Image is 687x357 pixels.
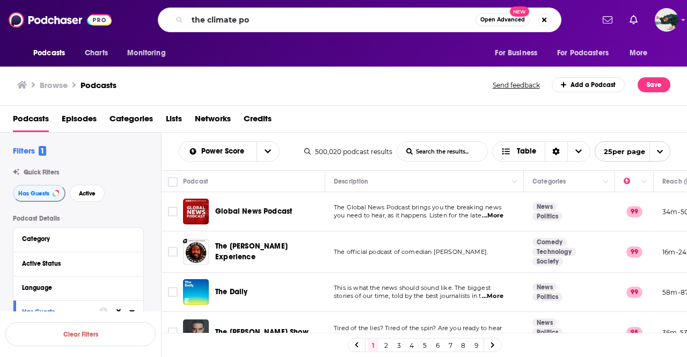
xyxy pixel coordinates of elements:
[62,110,97,132] a: Episodes
[655,8,678,32] button: Show profile menu
[445,339,456,352] a: 7
[5,322,156,346] button: Clear Filters
[215,327,309,338] a: The [PERSON_NAME] Show
[624,175,639,188] div: Power Score
[24,169,59,176] span: Quick Filters
[532,293,562,301] a: Politics
[476,13,530,26] button: Open AdvancedNew
[595,141,670,162] button: open menu
[70,185,105,202] button: Active
[195,110,231,132] span: Networks
[168,207,178,216] span: Toggle select row
[495,46,537,61] span: For Business
[334,203,501,211] span: The Global News Podcast brings you the breaking news
[630,46,648,61] span: More
[406,339,417,352] a: 4
[471,339,481,352] a: 9
[638,176,651,188] button: Column Actions
[168,247,178,257] span: Toggle select row
[532,175,566,188] div: Categories
[13,145,46,156] h2: Filters
[78,43,114,63] a: Charts
[40,80,68,90] h3: Browse
[166,110,182,132] a: Lists
[183,239,209,265] img: The Joe Rogan Experience
[334,175,368,188] div: Description
[183,199,209,224] img: Global News Podcast
[33,46,65,61] span: Podcasts
[482,212,503,220] span: ...More
[517,148,536,155] span: Table
[187,11,476,28] input: Search podcasts, credits, & more...
[18,191,49,196] span: Has Guests
[81,80,116,90] a: Podcasts
[39,146,46,156] span: 1
[257,142,279,161] button: open menu
[334,284,491,292] span: This is what the news should sound like. The biggest
[532,318,557,327] a: News
[22,308,92,316] div: Has Guests
[334,292,481,300] span: stories of our time, told by the best journalists in t
[489,81,543,90] button: Send feedback
[550,43,624,63] button: open menu
[168,287,178,297] span: Toggle select row
[85,46,108,61] span: Charts
[432,339,443,352] a: 6
[79,191,96,196] span: Active
[13,185,65,202] button: Has Guests
[492,141,590,162] button: Choose View
[510,6,529,17] span: New
[179,141,280,162] h2: Choose List sort
[626,327,642,338] p: 98
[598,11,617,29] a: Show notifications dropdown
[215,287,248,296] span: The Daily
[13,215,144,222] p: Podcast Details
[9,10,112,30] img: Podchaser - Follow, Share and Rate Podcasts
[26,43,79,63] button: open menu
[655,8,678,32] img: User Profile
[215,327,309,337] span: The [PERSON_NAME] Show
[183,279,209,305] img: The Daily
[626,206,642,217] p: 99
[557,46,609,61] span: For Podcasters
[508,176,521,188] button: Column Actions
[532,247,576,256] a: Technology
[532,328,562,337] a: Politics
[638,77,670,92] button: Save
[13,110,49,132] span: Podcasts
[201,148,248,155] span: Power Score
[168,327,178,337] span: Toggle select row
[127,46,165,61] span: Monitoring
[482,292,503,301] span: ...More
[179,148,257,155] button: open menu
[158,8,561,32] div: Search podcasts, credits, & more...
[22,257,135,270] button: Active Status
[381,339,391,352] a: 2
[600,176,612,188] button: Column Actions
[304,148,392,156] div: 500,020 podcast results
[22,260,128,267] div: Active Status
[626,287,642,297] p: 99
[183,175,208,188] div: Podcast
[532,212,562,221] a: Politics
[109,110,153,132] a: Categories
[215,207,292,216] span: Global News Podcast
[244,110,272,132] a: Credits
[552,77,625,92] a: Add a Podcast
[458,339,469,352] a: 8
[215,241,321,263] a: The [PERSON_NAME] Experience
[120,43,179,63] button: open menu
[22,284,128,292] div: Language
[545,142,567,161] div: Sort Direction
[215,242,288,261] span: The [PERSON_NAME] Experience
[215,287,248,297] a: The Daily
